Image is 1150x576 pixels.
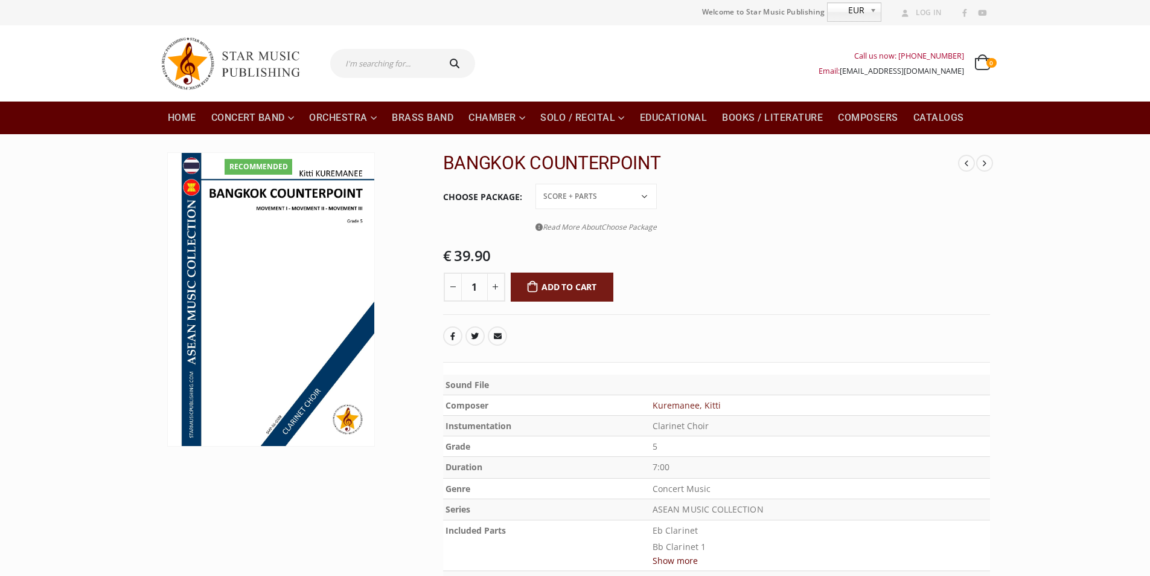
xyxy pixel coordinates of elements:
[715,102,830,134] a: Books / Literature
[819,63,964,79] div: Email:
[443,152,959,174] h2: BANGKOK COUNTERPOINT
[650,436,989,457] td: 5
[161,102,203,134] a: Home
[511,273,614,302] button: Add to cart
[831,102,906,134] a: Composers
[828,3,865,18] span: EUR
[488,326,507,346] a: Email
[840,66,964,76] a: [EMAIL_ADDRESS][DOMAIN_NAME]
[465,326,485,346] a: Twitter
[461,273,488,302] input: Product quantity
[446,483,470,494] b: Genre
[633,102,715,134] a: Educational
[897,5,942,21] a: Log In
[385,102,461,134] a: Brass Band
[653,502,987,518] p: ASEAN MUSIC COLLECTION
[957,5,973,21] a: Facebook
[443,184,522,210] label: Choose Package
[974,5,990,21] a: Youtube
[446,379,489,390] b: Sound File
[446,400,488,411] b: Composer
[446,461,482,473] b: Duration
[204,102,302,134] a: Concert Band
[653,400,721,411] a: Kuremanee, Kitti
[225,159,292,175] div: Recommended
[444,273,462,302] button: -
[653,459,987,476] p: 7:00
[302,102,384,134] a: Orchestra
[443,245,452,265] span: €
[443,326,462,346] a: Facebook
[461,102,532,134] a: Chamber
[819,48,964,63] div: Call us now: [PHONE_NUMBER]
[986,58,996,68] span: 0
[702,3,825,21] span: Welcome to Star Music Publishing
[487,273,505,302] button: +
[906,102,971,134] a: Catalogs
[168,153,375,446] img: SMP-56-0308 C1 A4
[650,416,989,436] td: Clarinet Choir
[446,525,506,536] b: Included Parts
[446,441,470,452] b: Grade
[535,219,657,235] a: Read More AboutChoose Package
[330,49,437,78] input: I'm searching for...
[446,420,511,432] b: Instumentation
[161,31,311,95] img: Star Music Publishing
[653,553,698,568] button: Show more
[650,478,989,499] td: Concert Music
[437,49,476,78] button: Search
[533,102,632,134] a: Solo / Recital
[601,222,657,232] span: Choose Package
[443,245,491,265] bdi: 39.90
[446,503,470,515] b: Series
